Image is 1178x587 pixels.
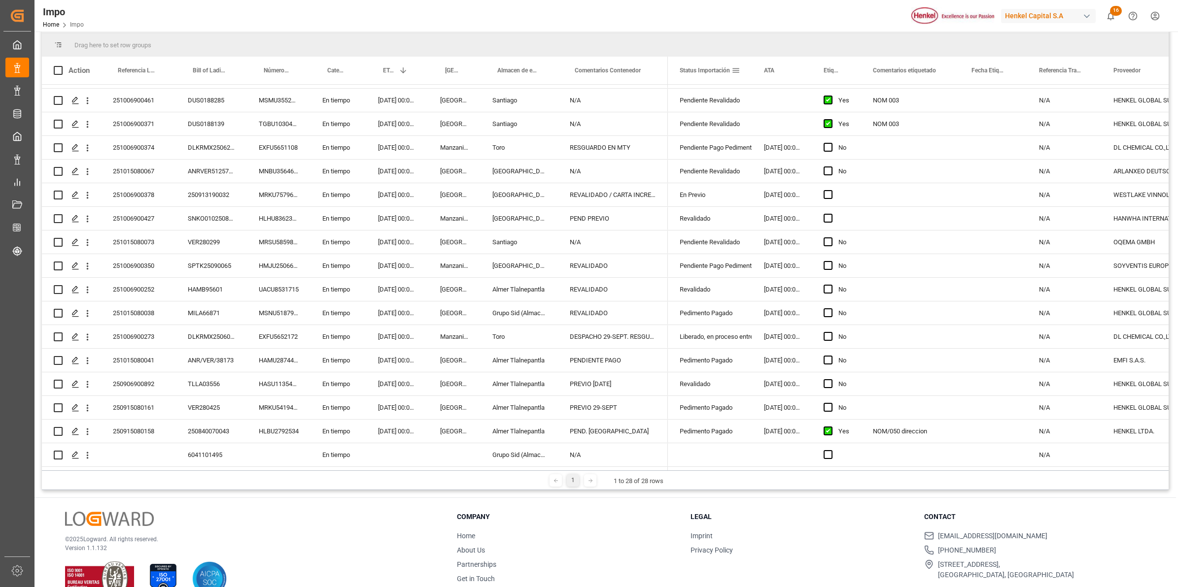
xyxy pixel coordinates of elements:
div: No [838,349,849,372]
div: 1 to 28 of 28 rows [614,476,663,486]
div: TGBU1030411 [247,112,311,135]
div: [GEOGRAPHIC_DATA] [428,420,481,443]
div: Yes [838,420,849,443]
div: Toro [481,136,558,159]
div: 251015080073 [101,230,176,254]
h3: Contact [924,512,1145,522]
div: [GEOGRAPHIC_DATA] [428,396,481,419]
span: Comentarios Contenedor [575,67,641,74]
div: [DATE] 00:00:00 [752,207,812,230]
div: 250915080161 [101,396,176,419]
div: [GEOGRAPHIC_DATA] [481,207,558,230]
div: [DATE] 00:00:00 [752,230,812,254]
div: Revalidado [680,373,740,395]
div: En tiempo [311,136,366,159]
div: PENDIENTE PAGO [558,349,668,372]
span: Proveedor [1113,67,1141,74]
div: [DATE] 00:00:00 [752,325,812,348]
div: [DATE] 00:00:00 [752,160,812,183]
div: PEND PREVIO [558,207,668,230]
div: N/A [1027,349,1102,372]
div: Almer Tlalnepantla [481,349,558,372]
div: EXFU5652172 [247,325,311,348]
div: Almer Tlalnepantla [481,372,558,395]
div: Press SPACE to select this row. [42,160,668,183]
span: [EMAIL_ADDRESS][DOMAIN_NAME] [938,531,1047,541]
div: En tiempo [311,112,366,135]
div: [DATE] 00:00:00 [366,396,428,419]
div: MRKU5419483 [247,396,311,419]
div: Pendiente Pago Pedimento [680,255,740,277]
div: Almer Tlalnepantla [481,396,558,419]
div: UACU8531715 [247,278,311,301]
div: Grupo Sid (Almacenaje y Distribucion AVIOR) [481,301,558,325]
div: N/A [1027,254,1102,277]
div: En tiempo [311,325,366,348]
div: Pedimento Pagado [680,349,740,372]
div: [DATE] 00:00:00 [366,372,428,395]
a: Get in Touch [457,575,495,583]
div: Manzanillo [428,207,481,230]
div: Pendiente Pago Pedimento [680,136,740,159]
img: Logward Logo [65,512,154,526]
div: Press SPACE to select this row. [42,136,668,160]
div: Santiago [481,89,558,112]
div: VER280299 [176,230,247,254]
div: No [838,278,849,301]
div: Henkel Capital S.A [1001,9,1096,23]
div: [DATE] 00:00:00 [752,372,812,395]
button: Help Center [1122,5,1144,27]
div: HAMU2874484 [247,349,311,372]
div: [GEOGRAPHIC_DATA] [428,301,481,325]
div: [DATE] 00:00:00 [366,230,428,254]
div: [GEOGRAPHIC_DATA] [428,89,481,112]
div: En tiempo [311,372,366,395]
div: NOM 003 [861,89,960,112]
div: Almer Tlalnepantla [481,420,558,443]
span: ETA Aduana [383,67,395,74]
div: DLKRMX2506063 [176,325,247,348]
div: [DATE] 00:00:00 [366,349,428,372]
div: Impo [43,4,84,19]
span: [PHONE_NUMBER] [938,545,996,555]
div: N/A [1027,160,1102,183]
div: N/A [1027,112,1102,135]
span: [STREET_ADDRESS], [GEOGRAPHIC_DATA], [GEOGRAPHIC_DATA] [938,559,1074,580]
div: En tiempo [311,443,366,466]
div: RESGUARDO EN MTY [558,136,668,159]
div: Santiago [481,112,558,135]
span: Categoría [327,67,346,74]
div: N/A [1027,301,1102,325]
div: EXFU5651108 [247,136,311,159]
div: Press SPACE to select this row. [42,301,668,325]
div: No [838,136,849,159]
div: DUS0188285 [176,89,247,112]
div: Pendiente Revalidado [680,113,740,135]
div: REVALIDADO [558,301,668,325]
div: En tiempo [311,207,366,230]
div: Liberado, en proceso entrega [680,326,740,348]
span: 16 [1110,6,1122,16]
p: Version 1.1.132 [65,544,432,553]
div: En tiempo [311,420,366,443]
div: No [838,160,849,183]
div: Manzanillo [428,325,481,348]
div: Revalidado [680,207,740,230]
span: Referencia Trade [1039,67,1081,74]
div: [GEOGRAPHIC_DATA] [481,254,558,277]
button: show 16 new notifications [1100,5,1122,27]
div: 250915080158 [101,420,176,443]
div: [DATE] 00:00:00 [752,278,812,301]
div: [DATE] 00:00:00 [366,89,428,112]
a: Partnerships [457,560,496,568]
div: En tiempo [311,183,366,206]
div: En tiempo [311,254,366,277]
div: [DATE] 00:00:00 [366,254,428,277]
div: 251006900461 [101,89,176,112]
div: N/A [558,112,668,135]
div: Press SPACE to select this row. [42,112,668,136]
div: Press SPACE to select this row. [42,254,668,278]
div: 251006900350 [101,254,176,277]
div: HASU1135440 [247,372,311,395]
